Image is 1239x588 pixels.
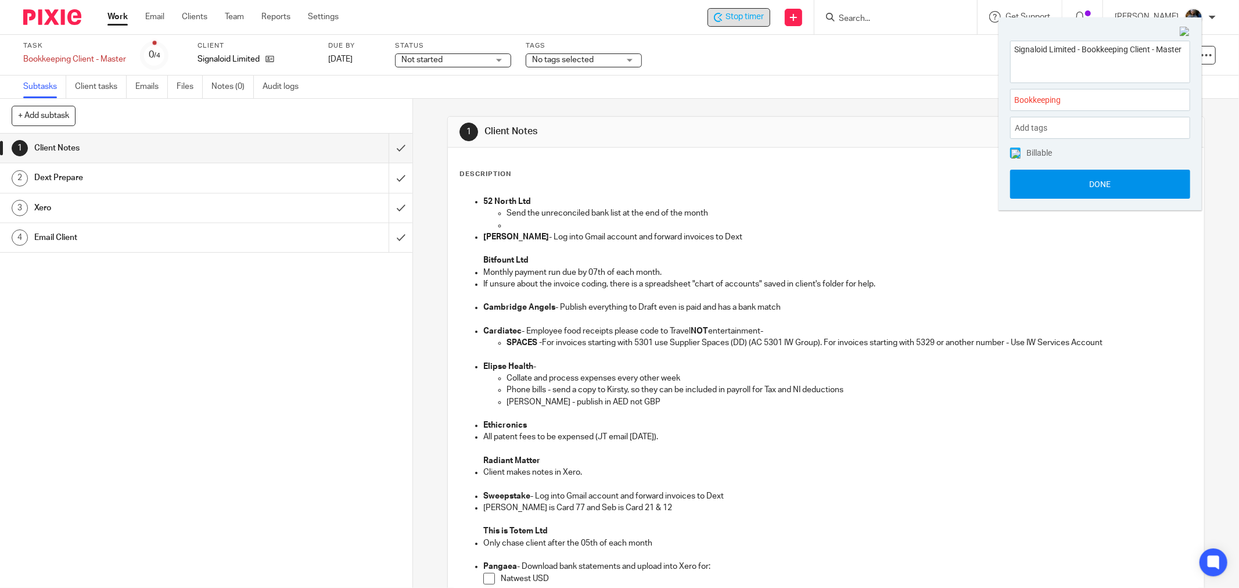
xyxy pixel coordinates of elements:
strong: Sweepstake [483,492,530,500]
label: Status [395,41,511,51]
div: 3 [12,200,28,216]
p: - Log into Gmail account and forward invoices to Dext [483,490,1192,502]
p: [PERSON_NAME] is Card 77 and Seb is Card 21 & 12 [483,502,1192,514]
a: Subtasks [23,76,66,98]
strong: 52 North Ltd [483,198,531,206]
p: - Publish everything to Draft even is paid and has a bank match [483,302,1192,313]
p: Phone bills - send a copy to Kirsty, so they can be included in payroll for Tax and NI deductions [507,384,1192,396]
p: Monthly payment run due by 07th of each month. [483,267,1192,278]
img: Close [1180,27,1190,37]
p: Send the unreconciled bank list at the end of the month [507,207,1192,219]
small: /4 [154,52,160,59]
a: Notes (0) [211,76,254,98]
p: [PERSON_NAME] - publish in AED not GBP [507,396,1192,408]
textarea: Signaloid Limited - Bookkeeping Client - Master [1011,41,1190,79]
a: Reports [261,11,290,23]
p: Description [459,170,511,179]
h1: Client Notes [484,126,851,138]
p: - [483,361,1192,372]
strong: Ethicronics [483,421,527,429]
p: Client makes notes in Xero. [483,467,1192,478]
label: Client [197,41,314,51]
strong: SPACES - [507,339,542,347]
h1: Email Client [34,229,263,246]
p: If unsure about the invoice coding, there is a spreadsheet "chart of accounts" saved in client's ... [483,278,1192,290]
div: Signaloid Limited - Bookkeeping Client - Master [708,8,770,27]
span: No tags selected [532,56,594,64]
span: Get Support [1005,13,1050,21]
div: 0 [149,48,160,62]
div: 2 [12,170,28,187]
a: Clients [182,11,207,23]
p: For invoices starting with 5301 use Supplier Spaces (DD) (AC 5301 IW Group). For invoices startin... [507,337,1192,349]
a: Team [225,11,244,23]
p: Natwest USD [501,573,1192,585]
a: Client tasks [75,76,127,98]
div: 4 [12,230,28,246]
span: Stop timer [726,11,764,23]
strong: This is Totem Ltd [483,527,548,535]
span: Not started [401,56,443,64]
strong: NOT [691,327,708,335]
strong: Bitfount Ltd [483,256,529,264]
p: Signaloid Limited [197,53,260,65]
a: Settings [308,11,339,23]
h1: Dext Prepare [34,169,263,187]
label: Due by [328,41,380,51]
a: Audit logs [263,76,307,98]
div: 1 [459,123,478,141]
span: Bookkeeping [1014,94,1161,106]
a: Work [107,11,128,23]
p: Only chase client after the 05th of each month [483,537,1192,549]
strong: Cambridge Angels [483,303,555,311]
strong: Cardiatec [483,327,522,335]
button: + Add subtask [12,106,76,126]
p: Collate and process expenses every other week [507,372,1192,384]
h1: Xero [34,199,263,217]
strong: Elipse Health [483,363,533,371]
input: Search [838,14,942,24]
a: Emails [135,76,168,98]
p: All patent fees to be expensed (JT email [DATE]). [483,431,1192,443]
strong: Radiant Matter [483,457,540,465]
p: - Log into Gmail account and forward invoices to Dext [483,231,1192,243]
strong: Pangaea [483,562,517,571]
img: Pixie [23,9,81,25]
p: - Download bank statements and upload into Xero for: [483,561,1192,572]
h1: Client Notes [34,139,263,157]
span: [DATE] [328,55,353,63]
a: Email [145,11,164,23]
div: 1 [12,140,28,156]
label: Task [23,41,126,51]
span: Add tags [1015,119,1053,137]
label: Tags [526,41,642,51]
p: [PERSON_NAME] [1115,11,1179,23]
p: - Employee food receipts please code to Travel entertainment- [483,325,1192,337]
div: Bookkeeping Client - Master [23,53,126,65]
button: Done [1010,170,1190,199]
img: checked.png [1011,149,1021,159]
img: Jaskaran%20Singh.jpeg [1184,8,1203,27]
strong: [PERSON_NAME] [483,233,549,241]
span: Billable [1026,149,1052,157]
a: Files [177,76,203,98]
